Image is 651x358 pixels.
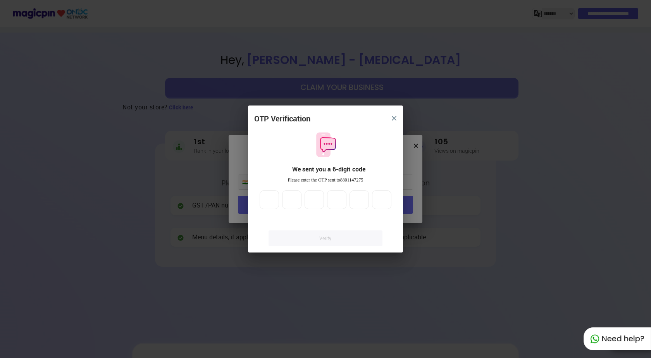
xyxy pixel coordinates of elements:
[260,165,397,174] div: We sent you a 6-digit code
[392,116,396,121] img: 8zTxi7IzMsfkYqyYgBgfvSHvmzQA9juT1O3mhMgBDT8p5s20zMZ2JbefE1IEBlkXHwa7wAFxGwdILBLhkAAAAASUVORK5CYII=
[387,111,401,125] button: close
[254,113,310,125] div: OTP Verification
[584,327,651,350] div: Need help?
[269,230,382,246] a: Verify
[254,177,397,183] div: Please enter the OTP sent to 8801147275
[590,334,599,344] img: whatapp_green.7240e66a.svg
[312,131,339,158] img: otpMessageIcon.11fa9bf9.svg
